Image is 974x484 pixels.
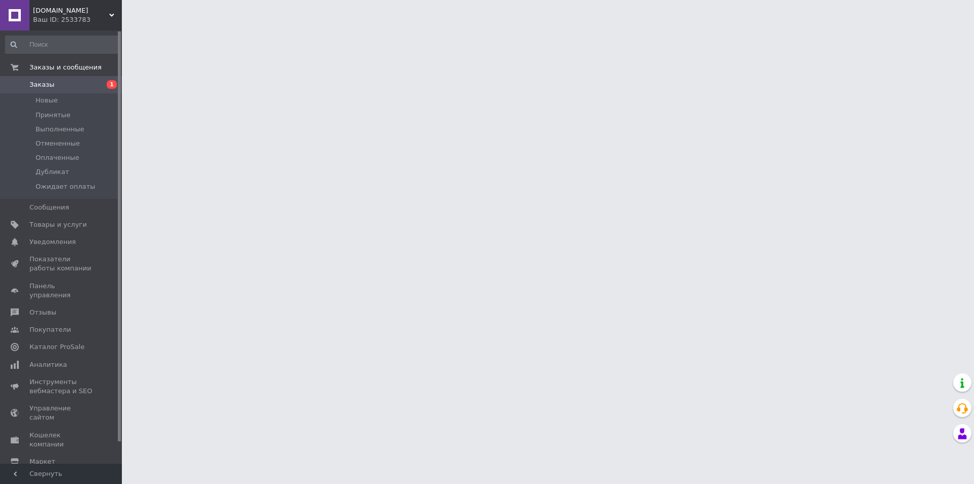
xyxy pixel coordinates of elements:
span: Заказы и сообщения [29,63,102,72]
span: Новые [36,96,58,105]
span: Панель управления [29,282,94,300]
div: Ваш ID: 2533783 [33,15,122,24]
span: Аналитика [29,360,67,369]
span: Покупатели [29,325,71,334]
span: Сообщения [29,203,69,212]
span: Инструменты вебмастера и SEO [29,377,94,396]
span: Принятые [36,111,71,120]
span: Уведомления [29,237,76,247]
span: Каталог ProSale [29,342,84,352]
span: 1 [107,80,117,89]
span: Показатели работы компании [29,255,94,273]
span: Ожидает оплаты [36,182,95,191]
input: Поиск [5,36,120,54]
span: Заказы [29,80,54,89]
span: Дубликат [36,167,69,177]
span: Выполненные [36,125,84,134]
span: Товары и услуги [29,220,87,229]
span: Отзывы [29,308,56,317]
span: Кошелек компании [29,431,94,449]
span: Управление сайтом [29,404,94,422]
span: Автозапчасти.UA [33,6,109,15]
span: Маркет [29,457,55,466]
span: Отмененные [36,139,80,148]
span: Оплаченные [36,153,79,162]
